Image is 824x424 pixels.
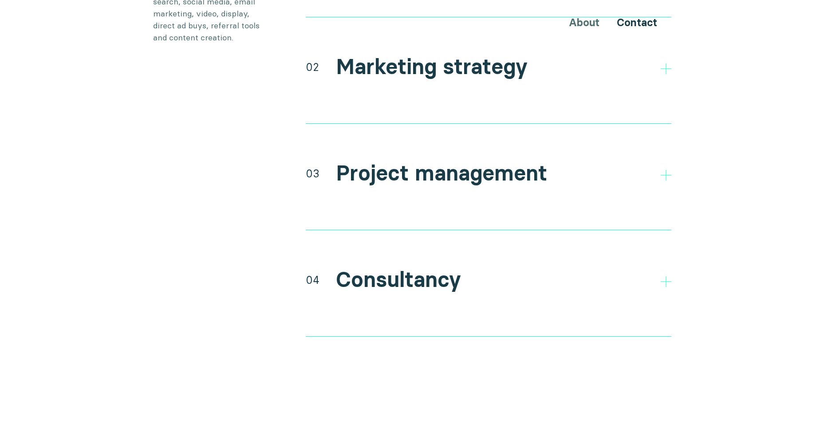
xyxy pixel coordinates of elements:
[336,267,461,293] h2: Consultancy
[617,16,657,29] a: Contact
[336,161,547,186] h2: Project management
[306,59,319,75] div: 02
[306,272,319,288] div: 04
[336,54,528,80] h2: Marketing strategy
[306,165,319,181] div: 03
